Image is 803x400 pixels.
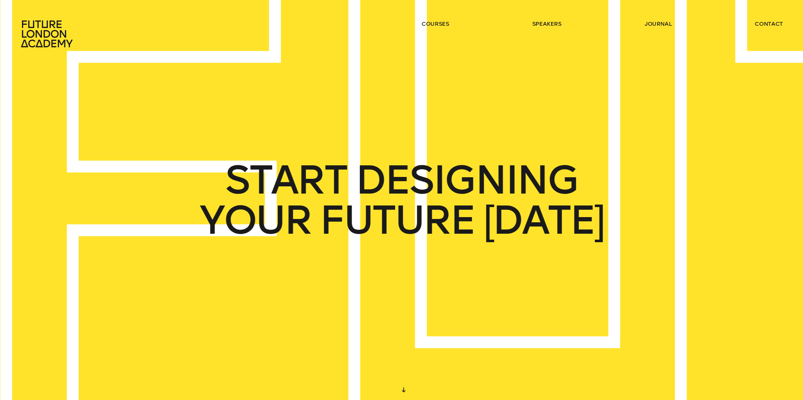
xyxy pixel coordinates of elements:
a: speakers [532,20,561,28]
span: START [225,160,347,200]
span: FUTURE [320,200,475,240]
span: DESIGNING [355,160,578,200]
a: journal [645,20,672,28]
span: YOUR [199,200,311,240]
a: courses [422,20,449,28]
span: [DATE] [483,200,604,240]
a: contact [755,20,783,28]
